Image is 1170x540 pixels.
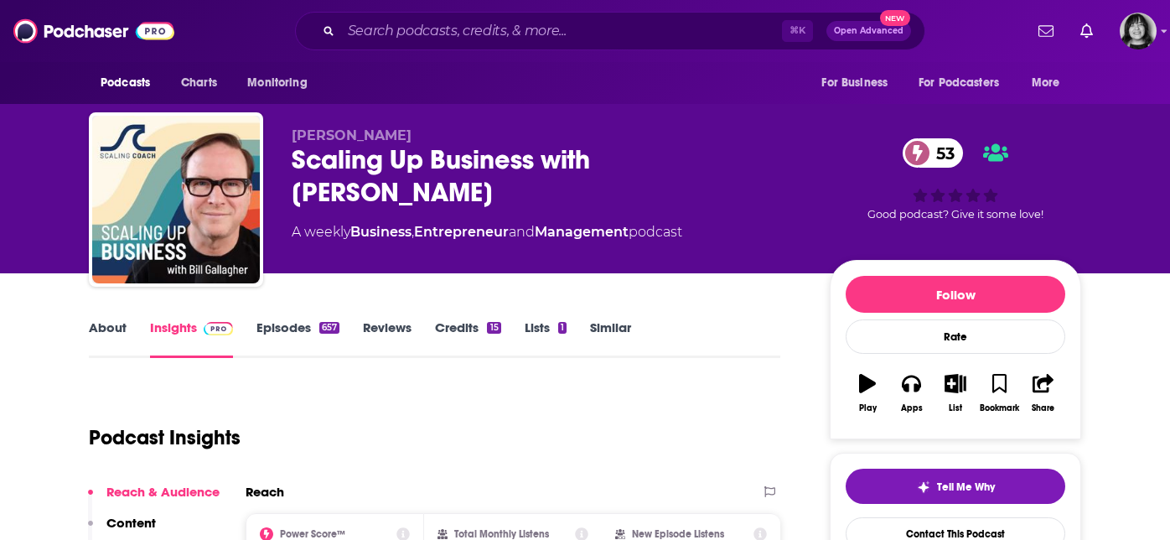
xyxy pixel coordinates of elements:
[150,319,233,358] a: InsightsPodchaser Pro
[826,21,911,41] button: Open AdvancedNew
[1022,363,1065,423] button: Share
[901,403,923,413] div: Apps
[937,480,995,494] span: Tell Me Why
[246,484,284,500] h2: Reach
[106,484,220,500] p: Reach & Audience
[88,484,220,515] button: Reach & Audience
[1032,403,1054,413] div: Share
[319,322,339,334] div: 657
[980,403,1019,413] div: Bookmark
[1032,17,1060,45] a: Show notifications dropdown
[1020,67,1081,99] button: open menu
[590,319,631,358] a: Similar
[236,67,329,99] button: open menu
[487,322,500,334] div: 15
[880,10,910,26] span: New
[810,67,909,99] button: open menu
[830,127,1081,231] div: 53Good podcast? Give it some love!
[280,528,345,540] h2: Power Score™
[1074,17,1100,45] a: Show notifications dropdown
[821,71,888,95] span: For Business
[632,528,724,540] h2: New Episode Listens
[1120,13,1157,49] button: Show profile menu
[1120,13,1157,49] span: Logged in as parkdalepublicity1
[89,425,241,450] h1: Podcast Insights
[256,319,339,358] a: Episodes657
[535,224,629,240] a: Management
[204,322,233,335] img: Podchaser Pro
[1032,71,1060,95] span: More
[292,127,412,143] span: [PERSON_NAME]
[919,71,999,95] span: For Podcasters
[13,15,174,47] img: Podchaser - Follow, Share and Rate Podcasts
[934,363,977,423] button: List
[846,363,889,423] button: Play
[295,12,925,50] div: Search podcasts, credits, & more...
[341,18,782,44] input: Search podcasts, credits, & more...
[89,67,172,99] button: open menu
[414,224,509,240] a: Entrepreneur
[435,319,500,358] a: Credits15
[889,363,933,423] button: Apps
[859,403,877,413] div: Play
[846,319,1065,354] div: Rate
[525,319,567,358] a: Lists1
[101,71,150,95] span: Podcasts
[846,469,1065,504] button: tell me why sparkleTell Me Why
[106,515,156,531] p: Content
[92,116,260,283] img: Scaling Up Business with Bill Gallagher
[867,208,1043,221] span: Good podcast? Give it some love!
[247,71,307,95] span: Monitoring
[181,71,217,95] span: Charts
[170,67,227,99] a: Charts
[89,319,127,358] a: About
[363,319,412,358] a: Reviews
[509,224,535,240] span: and
[1120,13,1157,49] img: User Profile
[782,20,813,42] span: ⌘ K
[412,224,414,240] span: ,
[949,403,962,413] div: List
[350,224,412,240] a: Business
[834,27,903,35] span: Open Advanced
[454,528,549,540] h2: Total Monthly Listens
[917,480,930,494] img: tell me why sparkle
[558,322,567,334] div: 1
[977,363,1021,423] button: Bookmark
[908,67,1023,99] button: open menu
[846,276,1065,313] button: Follow
[919,138,963,168] span: 53
[292,222,682,242] div: A weekly podcast
[903,138,963,168] a: 53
